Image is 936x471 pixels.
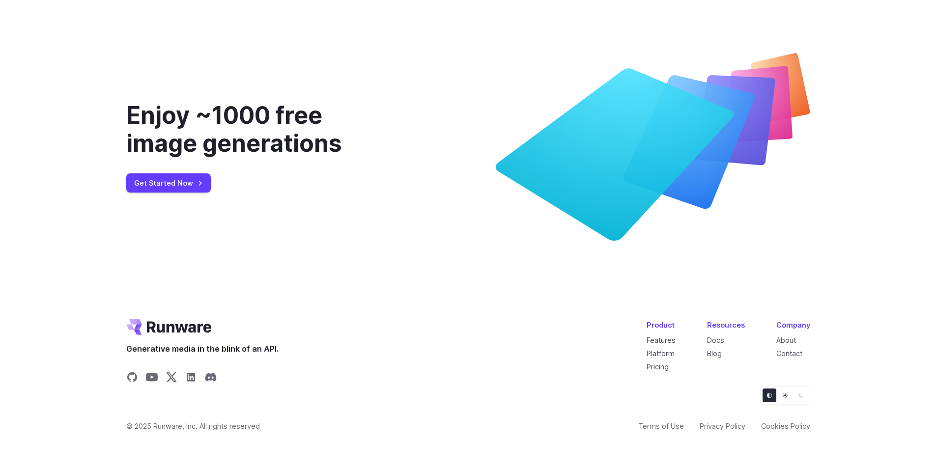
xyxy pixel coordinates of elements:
button: Dark [794,388,808,402]
a: Share on X [166,371,177,386]
ul: Theme selector [760,386,810,405]
div: Product [647,319,676,331]
a: Share on Discord [205,371,217,386]
a: Share on LinkedIn [185,371,197,386]
a: Cookies Policy [761,420,810,432]
a: Platform [647,349,675,358]
a: Share on GitHub [126,371,138,386]
a: Features [647,336,676,344]
a: Get Started Now [126,173,211,193]
a: About [776,336,796,344]
a: Pricing [647,362,669,371]
a: Share on YouTube [146,371,158,386]
a: Terms of Use [638,420,684,432]
button: Light [778,388,792,402]
div: Resources [707,319,745,331]
div: Company [776,319,810,331]
a: Privacy Policy [700,420,745,432]
span: © 2025 Runware, Inc. All rights reserved [126,420,260,432]
a: Go to / [126,319,212,335]
a: Docs [707,336,724,344]
a: Blog [707,349,722,358]
div: Enjoy ~1000 free image generations [126,101,394,158]
a: Contact [776,349,802,358]
button: Default [763,388,776,402]
span: Generative media in the blink of an API. [126,343,279,356]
